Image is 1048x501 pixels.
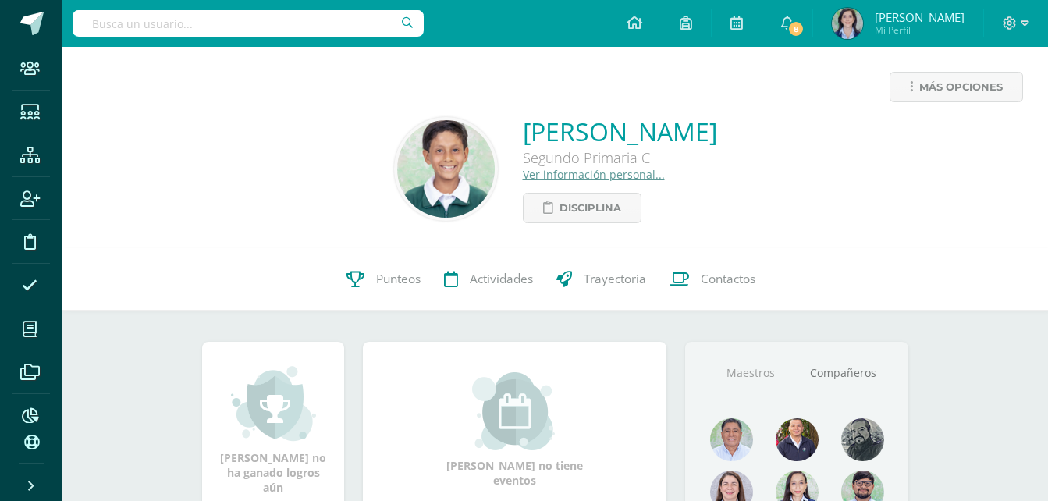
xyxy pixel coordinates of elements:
a: Más opciones [890,72,1023,102]
span: Más opciones [919,73,1003,101]
img: event_small.png [472,372,557,450]
span: Punteos [376,271,421,287]
img: 662022f9bd6534129d0ac1bb89c66184.png [397,120,495,218]
a: Compañeros [797,354,889,393]
span: Disciplina [560,194,621,222]
span: [PERSON_NAME] [875,9,965,25]
span: Contactos [701,271,755,287]
img: f4ec16a59328cb939a4b919555c40b71.png [710,418,753,461]
a: [PERSON_NAME] [523,115,717,148]
span: 8 [787,20,805,37]
img: achievement_small.png [231,364,316,442]
a: Actividades [432,248,545,311]
span: Actividades [470,271,533,287]
a: Ver información personal... [523,167,665,182]
div: Segundo Primaria C [523,148,717,167]
a: Punteos [335,248,432,311]
img: 2f9659416ba1a5f1231b987658998d2f.png [832,8,863,39]
a: Trayectoria [545,248,658,311]
span: Mi Perfil [875,23,965,37]
a: Maestros [705,354,797,393]
img: 4179e05c207095638826b52d0d6e7b97.png [841,418,884,461]
img: 6dfc3065da4204f320af9e3560cd3894.png [776,418,819,461]
div: [PERSON_NAME] no tiene eventos [437,372,593,488]
div: [PERSON_NAME] no ha ganado logros aún [218,364,329,495]
a: Disciplina [523,193,641,223]
a: Contactos [658,248,767,311]
input: Busca un usuario... [73,10,424,37]
span: Trayectoria [584,271,646,287]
